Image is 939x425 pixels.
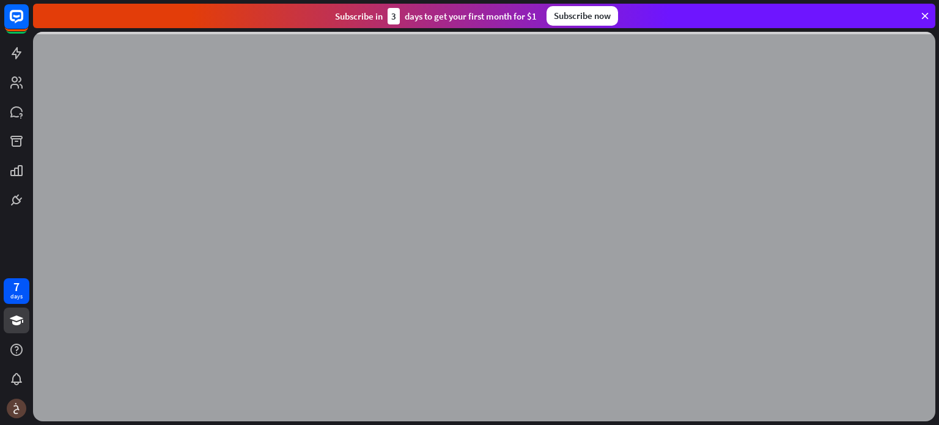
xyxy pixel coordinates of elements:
div: 7 [13,281,20,292]
div: Subscribe in days to get your first month for $1 [335,8,537,24]
div: days [10,292,23,301]
a: 7 days [4,278,29,304]
div: Subscribe now [547,6,618,26]
div: 3 [388,8,400,24]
